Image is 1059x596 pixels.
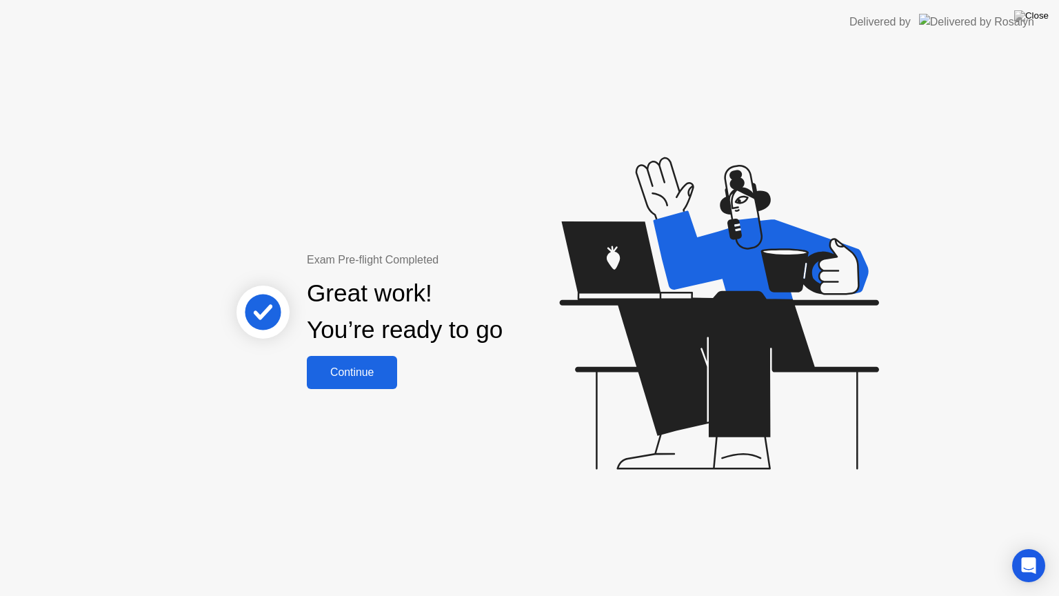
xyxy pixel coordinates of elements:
[919,14,1034,30] img: Delivered by Rosalyn
[1014,10,1049,21] img: Close
[307,356,397,389] button: Continue
[849,14,911,30] div: Delivered by
[311,366,393,379] div: Continue
[1012,549,1045,582] div: Open Intercom Messenger
[307,275,503,348] div: Great work! You’re ready to go
[307,252,592,268] div: Exam Pre-flight Completed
